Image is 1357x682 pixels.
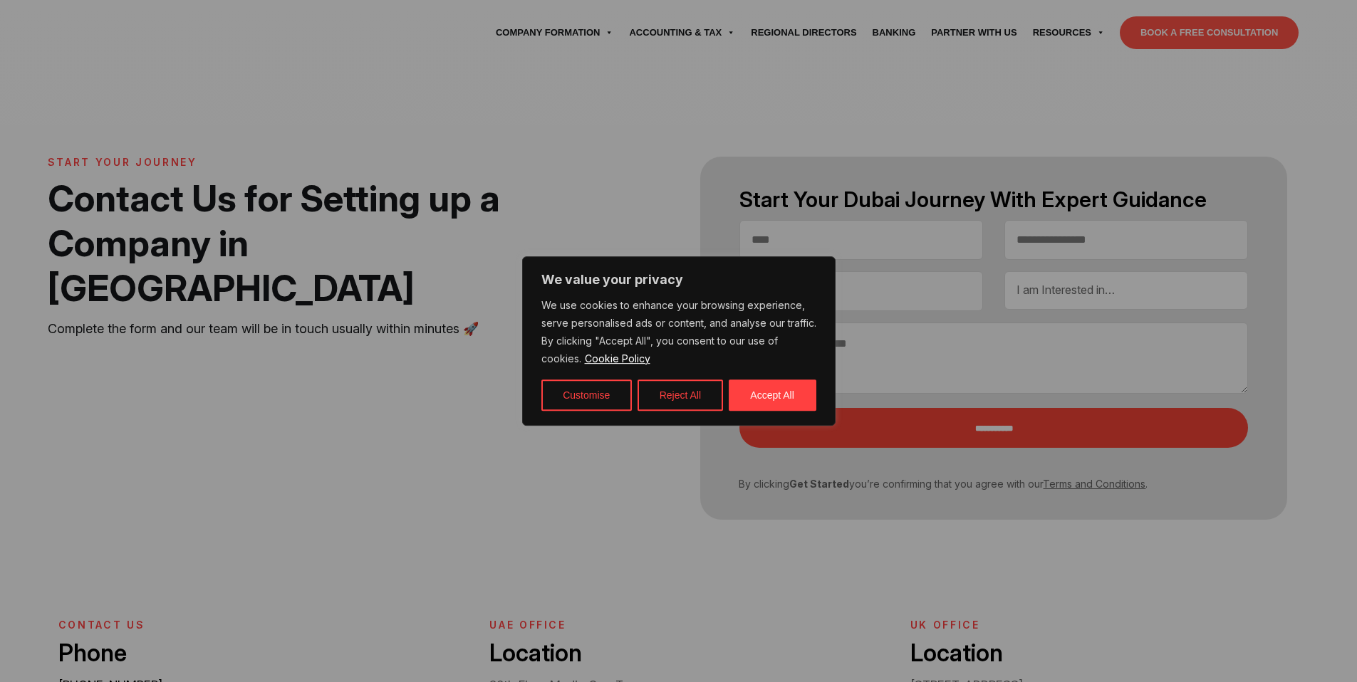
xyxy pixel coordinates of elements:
[638,379,723,411] button: Reject All
[541,379,632,411] button: Customise
[541,271,816,288] p: We value your privacy
[541,297,816,368] p: We use cookies to enhance your browsing experience, serve personalised ads or content, and analys...
[584,352,651,365] a: Cookie Policy
[522,256,836,426] div: We value your privacy
[729,379,816,411] button: Accept All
